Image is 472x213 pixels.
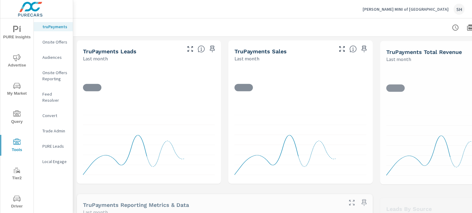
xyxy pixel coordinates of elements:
span: Number of sales matched to a truPayments lead. [Source: This data is sourced from the dealer's DM... [349,45,357,53]
span: Save this to your personalized report [207,44,217,54]
button: Make Fullscreen [347,198,357,207]
span: PURE Insights [2,26,32,41]
p: truPayments [42,24,68,30]
h5: Leads By Source [386,206,432,212]
div: truPayments [34,22,73,31]
div: Local Engage [34,157,73,166]
p: [PERSON_NAME] MINI of [GEOGRAPHIC_DATA] [363,6,449,12]
div: Feed Resolver [34,89,73,105]
span: The number of truPayments leads. [198,45,205,53]
span: Driver [2,195,32,210]
p: Audiences [42,54,68,60]
p: Convert [42,112,68,119]
span: Save this to your personalized report [359,44,369,54]
div: Onsite Offers Reporting [34,68,73,83]
p: Onsite Offers Reporting [42,70,68,82]
button: Make Fullscreen [185,44,195,54]
h5: truPayments Leads [83,48,136,55]
div: Convert [34,111,73,120]
p: Last month [234,55,259,62]
span: Tools [2,139,32,154]
span: Save this to your personalized report [359,198,369,207]
span: My Market [2,82,32,97]
p: PURE Leads [42,143,68,149]
p: Onsite Offers [42,39,68,45]
button: Make Fullscreen [337,44,347,54]
span: Advertise [2,54,32,69]
h5: truPayments Sales [234,48,287,55]
div: SH [454,4,465,15]
h5: truPayments Total Revenue [386,49,462,55]
div: Audiences [34,53,73,62]
div: Onsite Offers [34,37,73,47]
span: Query [2,110,32,125]
p: Last month [83,55,108,62]
p: Local Engage [42,158,68,165]
p: Trade Admin [42,128,68,134]
h5: truPayments Reporting Metrics & Data [83,202,189,208]
p: Last month [386,55,411,63]
span: Tier2 [2,167,32,182]
div: PURE Leads [34,142,73,151]
p: Feed Resolver [42,91,68,103]
div: Trade Admin [34,126,73,135]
